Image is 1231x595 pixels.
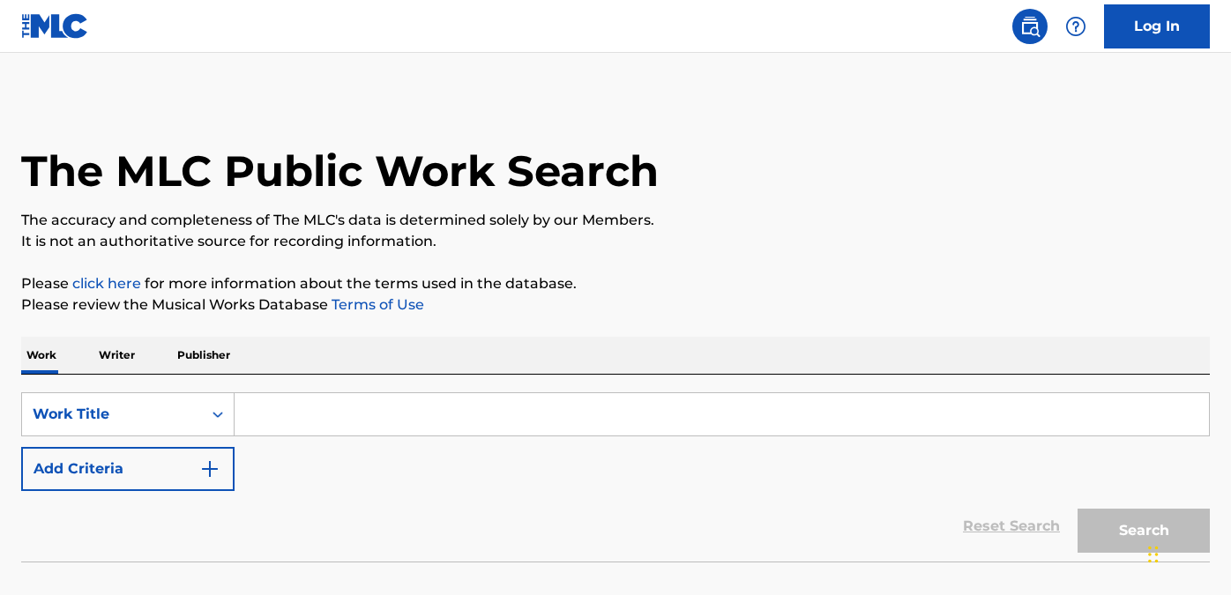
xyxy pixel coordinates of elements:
[21,337,62,374] p: Work
[199,458,220,480] img: 9d2ae6d4665cec9f34b9.svg
[21,145,659,197] h1: The MLC Public Work Search
[21,273,1210,294] p: Please for more information about the terms used in the database.
[21,447,235,491] button: Add Criteria
[1148,528,1159,581] div: Drag
[21,294,1210,316] p: Please review the Musical Works Database
[1104,4,1210,48] a: Log In
[1065,16,1086,37] img: help
[21,231,1210,252] p: It is not an authoritative source for recording information.
[21,392,1210,562] form: Search Form
[328,296,424,313] a: Terms of Use
[21,13,89,39] img: MLC Logo
[93,337,140,374] p: Writer
[21,210,1210,231] p: The accuracy and completeness of The MLC's data is determined solely by our Members.
[72,275,141,292] a: click here
[1019,16,1041,37] img: search
[1058,9,1093,44] div: Help
[172,337,235,374] p: Publisher
[1012,9,1048,44] a: Public Search
[33,404,191,425] div: Work Title
[1143,510,1231,595] iframe: Chat Widget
